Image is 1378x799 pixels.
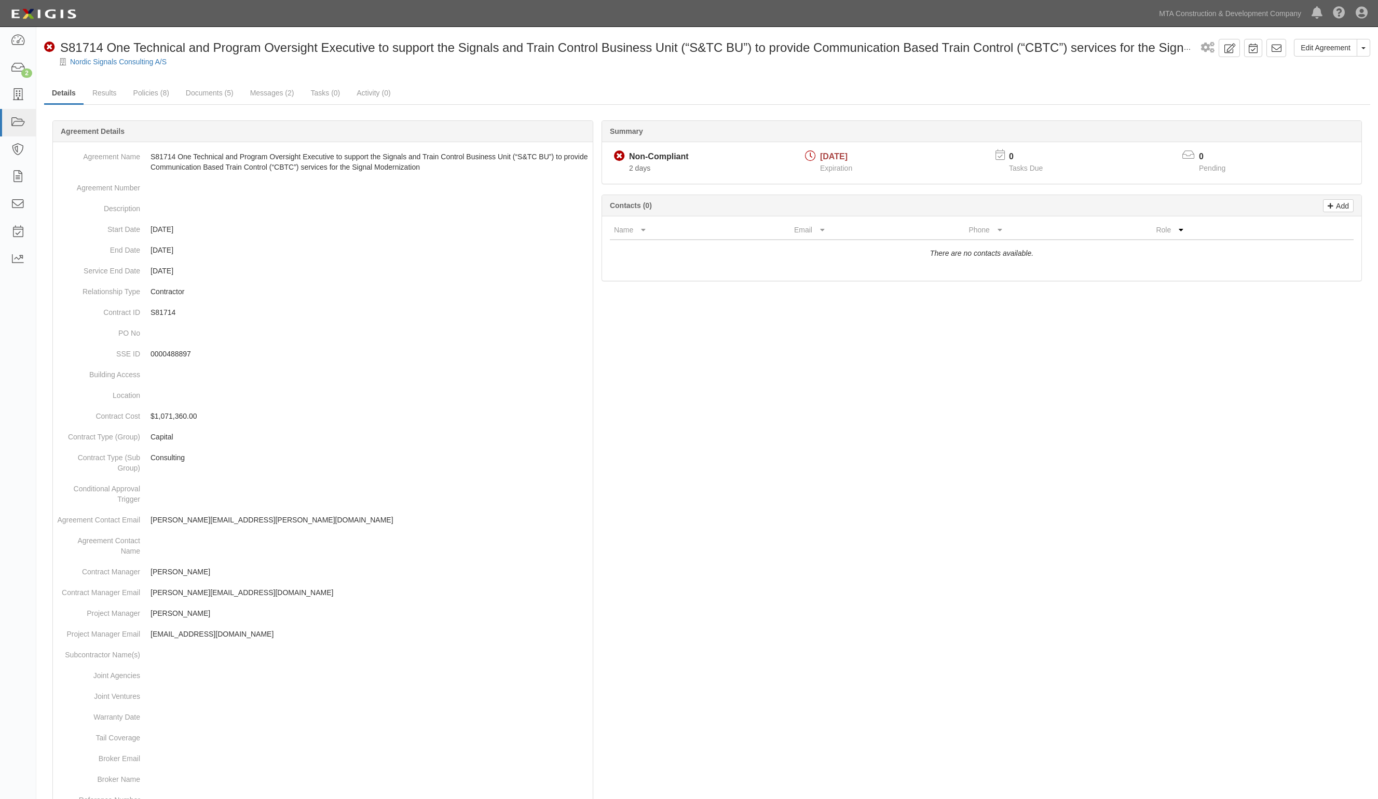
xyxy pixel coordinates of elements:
dt: Conditional Approval Trigger [57,478,140,504]
th: Name [610,221,790,240]
dt: Agreement Number [57,177,140,193]
img: Logo [8,5,79,23]
p: S81714 [151,307,589,318]
a: Messages (2) [242,82,302,103]
dt: Contract Manager [57,561,140,577]
a: Activity (0) [349,82,398,103]
span: Tasks Due [1009,164,1043,172]
dt: End Date [57,240,140,255]
dt: Contract Type (Group) [57,426,140,442]
p: [PERSON_NAME][EMAIL_ADDRESS][PERSON_NAME][DOMAIN_NAME] [151,515,589,525]
b: Contacts (0) [610,201,652,210]
th: Email [790,221,964,240]
p: Capital [151,432,589,442]
a: Add [1323,199,1354,212]
p: [PERSON_NAME][EMAIL_ADDRESS][DOMAIN_NAME] [151,587,589,598]
i: Non-Compliant [614,151,625,162]
dt: Agreement Name [57,146,140,162]
dd: S81714 One Technical and Program Oversight Executive to support the Signals and Train Control Bus... [57,146,589,177]
div: S81714 One Technical and Program Oversight Executive to support the Signals and Train Control Bus... [44,39,1197,57]
p: [PERSON_NAME] [151,567,589,577]
a: Tasks (0) [303,82,348,103]
i: Help Center - Complianz [1333,7,1345,20]
span: [DATE] [820,152,848,161]
p: Consulting [151,452,589,463]
p: $1,071,360.00 [151,411,589,421]
a: Policies (8) [126,82,177,103]
dt: Broker Email [57,748,140,764]
dt: Project Manager Email [57,624,140,639]
p: 0 [1199,151,1238,163]
i: Non-Compliant [44,42,55,53]
dt: Contract Cost [57,406,140,421]
dt: Agreement Contact Email [57,509,140,525]
dt: Subcontractor Name(s) [57,644,140,660]
a: MTA Construction & Development Company [1154,3,1306,24]
dt: Building Access [57,364,140,380]
a: Results [85,82,125,103]
dt: Service End Date [57,260,140,276]
span: Pending [1199,164,1225,172]
dd: [DATE] [57,240,589,260]
dd: [DATE] [57,260,589,281]
p: 0 [1009,151,1056,163]
dt: Location [57,385,140,401]
th: Role [1152,221,1312,240]
p: [EMAIL_ADDRESS][DOMAIN_NAME] [151,629,589,639]
div: Non-Compliant [629,151,689,163]
dt: Relationship Type [57,281,140,297]
dt: Joint Ventures [57,686,140,701]
a: Edit Agreement [1294,39,1357,57]
span: Expiration [820,164,852,172]
dt: Warranty Date [57,707,140,722]
b: Agreement Details [61,127,125,135]
dt: Agreement Contact Name [57,530,140,556]
dt: Start Date [57,219,140,235]
dt: Project Manager [57,603,140,618]
p: Add [1333,200,1349,212]
dd: Contractor [57,281,589,302]
p: 0000488897 [151,349,589,359]
dt: SSE ID [57,343,140,359]
dt: Contract Manager Email [57,582,140,598]
dt: Tail Coverage [57,727,140,743]
dt: Contract ID [57,302,140,318]
b: Summary [610,127,643,135]
p: [PERSON_NAME] [151,608,589,618]
a: Details [44,82,84,105]
a: Nordic Signals Consulting A/S [70,58,167,66]
i: 1 scheduled workflow [1201,43,1215,53]
dt: Contract Type (Sub Group) [57,447,140,473]
dt: Description [57,198,140,214]
dt: PO No [57,323,140,338]
span: S81714 One Technical and Program Oversight Executive to support the Signals and Train Control Bus... [60,40,1275,54]
dd: [DATE] [57,219,589,240]
span: Since 09/01/2025 [629,164,650,172]
div: 2 [21,68,32,78]
dt: Joint Agencies [57,665,140,681]
i: There are no contacts available. [930,249,1033,257]
th: Phone [964,221,1152,240]
dt: Broker Name [57,769,140,784]
a: Documents (5) [178,82,241,103]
